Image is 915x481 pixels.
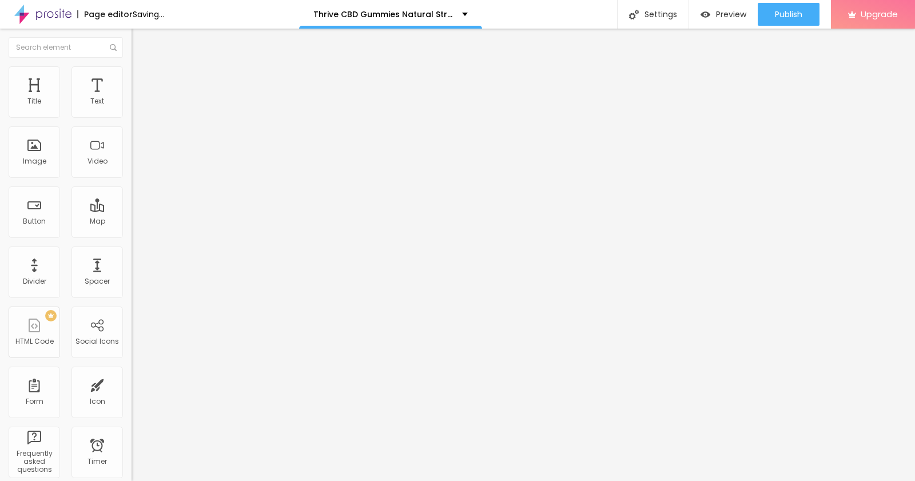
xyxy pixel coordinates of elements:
div: Image [23,157,46,165]
span: Upgrade [861,9,898,19]
div: Spacer [85,277,110,285]
div: Icon [90,397,105,406]
span: Preview [716,10,746,19]
div: Frequently asked questions [11,450,57,474]
div: Page editor [77,10,133,18]
img: view-1.svg [701,10,710,19]
div: Video [87,157,108,165]
div: Divider [23,277,46,285]
div: Button [23,217,46,225]
img: Icone [629,10,639,19]
p: Thrive CBD Gummies Natural Stress Relief & Wellness Support [313,10,453,18]
div: Text [90,97,104,105]
span: Publish [775,10,802,19]
img: Icone [110,44,117,51]
button: Publish [758,3,819,26]
div: Map [90,217,105,225]
button: Preview [689,3,758,26]
div: Timer [87,458,107,466]
div: Social Icons [75,337,119,345]
div: HTML Code [15,337,54,345]
div: Saving... [133,10,164,18]
div: Form [26,397,43,406]
iframe: Editor [132,29,915,481]
input: Search element [9,37,123,58]
div: Title [27,97,41,105]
